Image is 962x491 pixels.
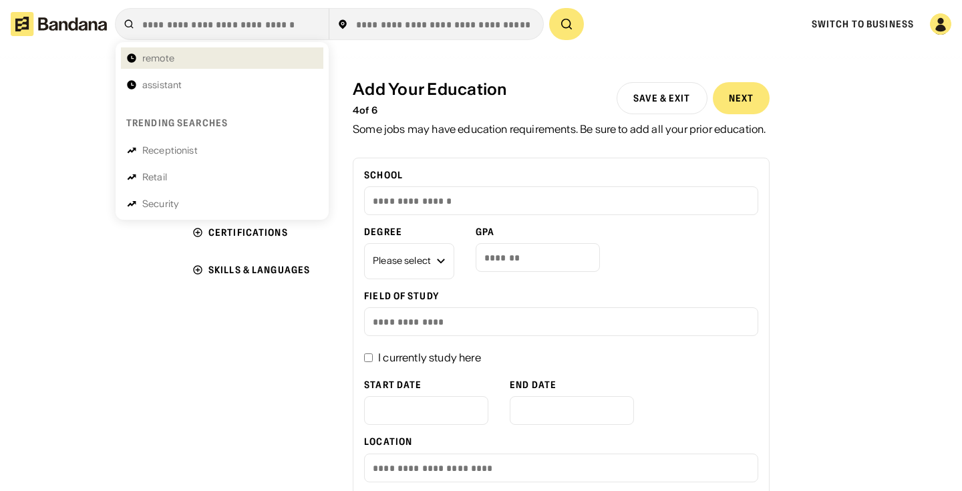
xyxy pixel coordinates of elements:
a: Switch to Business [812,18,914,30]
div: 4 of 6 [353,105,507,116]
div: Save & Exit [633,94,690,103]
div: Retail [142,172,167,182]
div: Security [142,199,179,208]
div: Some jobs may have education requirements. Be sure to add all your prior education. [353,122,770,136]
div: Field of Study [364,290,758,302]
div: Please select [373,252,431,271]
div: Location [364,436,758,448]
div: End Date [510,379,634,391]
div: GPA [476,226,600,238]
div: I currently study here [378,352,481,363]
div: assistant [142,80,182,90]
div: Start Date [364,379,488,391]
div: Next [729,94,754,103]
div: Skills & Languages [208,265,310,275]
a: Skills & Languages [182,257,321,283]
img: Bandana logotype [11,12,107,36]
div: School [364,169,758,181]
div: remote [142,53,174,63]
div: Trending searches [126,117,228,129]
div: Add Your Education [353,80,507,100]
div: Degree [364,226,454,238]
div: Receptionist [142,146,198,155]
a: Certifications [182,219,321,246]
div: Certifications [208,228,288,237]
